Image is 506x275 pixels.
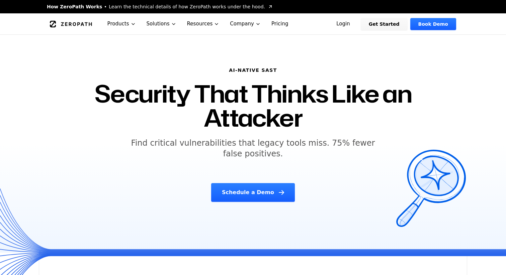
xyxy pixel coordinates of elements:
[225,13,266,34] button: Company
[90,82,416,130] h1: Security That Thinks Like an Attacker
[39,13,467,34] nav: Global
[102,13,141,34] button: Products
[410,18,456,30] a: Book Demo
[47,3,273,10] a: How ZeroPath WorksLearn the technical details of how ZeroPath works under the hood.
[124,138,382,159] h5: Find critical vulnerabilities that legacy tools miss. 75% fewer false positives.
[109,3,265,10] span: Learn the technical details of how ZeroPath works under the hood.
[182,13,225,34] button: Resources
[266,13,294,34] a: Pricing
[90,67,416,74] h6: AI-NATIVE SAST
[211,183,295,202] a: Schedule a Demo
[328,18,358,30] a: Login
[141,13,182,34] button: Solutions
[361,18,408,30] a: Get Started
[47,3,102,10] span: How ZeroPath Works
